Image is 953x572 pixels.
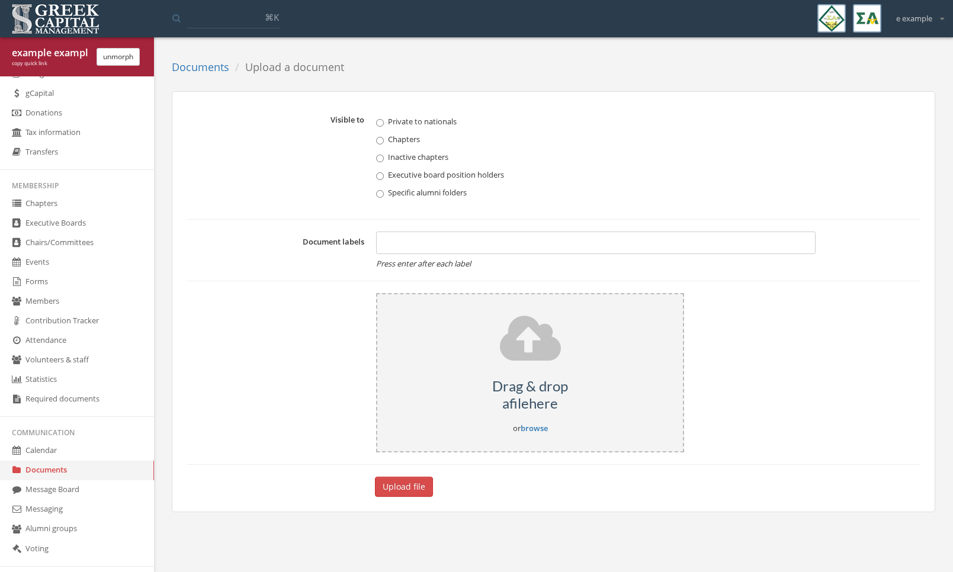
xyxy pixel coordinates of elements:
li: Upload a document [229,60,344,75]
label: Specific alumni folders [376,187,816,198]
div: example example [12,46,88,60]
input: Chapters [376,137,384,144]
div: e example [888,4,944,24]
a: Documents [172,60,229,74]
a: browse [521,423,548,433]
input: Inactive chapters [376,155,384,162]
label: Chapters [376,133,816,145]
span: ⌘K [265,11,279,23]
label: Executive board position holders [376,169,816,181]
input: Private to nationals [376,119,384,127]
span: e example [896,13,932,24]
input: Executive board position holders [376,172,384,180]
label: Visible to [187,110,370,207]
h5: Drag & drop a file here [377,378,683,412]
label: Inactive chapters [376,151,816,163]
label: Private to nationals [376,115,816,127]
input: Specific alumni folders [376,190,384,198]
div: copy quick link [12,60,88,68]
label: Document labels [187,232,370,269]
div: or [376,293,684,452]
button: unmorph [97,48,140,66]
em: Press enter after each label [376,258,816,269]
button: Upload file [375,477,433,497]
